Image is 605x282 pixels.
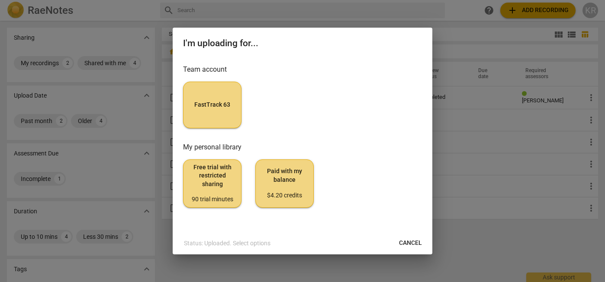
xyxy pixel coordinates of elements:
[190,101,234,109] span: FastTrack 63
[183,82,241,128] button: FastTrack 63
[184,239,270,248] p: Status: Uploaded. Select options
[190,195,234,204] div: 90 trial minutes
[263,191,306,200] div: $4.20 credits
[183,38,422,49] h2: I'm uploading for...
[399,239,422,247] span: Cancel
[392,235,429,251] button: Cancel
[183,142,422,152] h3: My personal library
[183,159,241,208] button: Free trial with restricted sharing90 trial minutes
[183,64,422,75] h3: Team account
[255,159,314,208] button: Paid with my balance$4.20 credits
[263,167,306,200] span: Paid with my balance
[190,163,234,204] span: Free trial with restricted sharing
